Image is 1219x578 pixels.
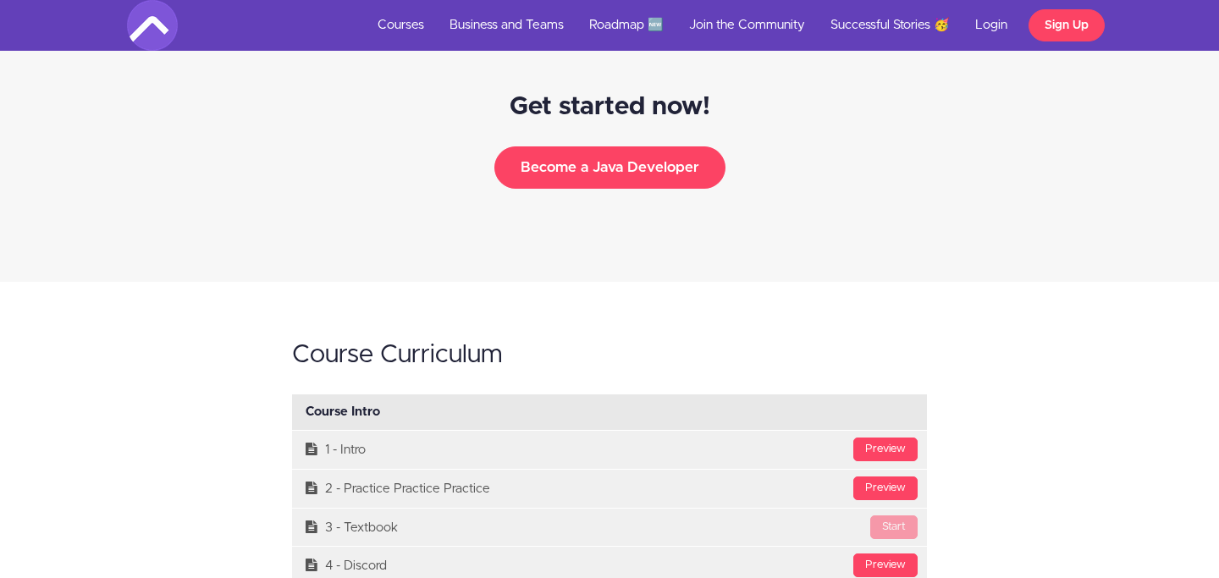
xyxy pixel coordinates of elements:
[292,394,927,430] div: Course Intro
[292,431,927,469] a: Preview1 - Intro
[1029,9,1105,41] a: Sign Up
[853,553,918,577] div: Preview
[853,476,918,500] div: Preview
[853,438,918,461] div: Preview
[292,470,927,508] a: Preview2 - Practice Practice Practice
[292,341,927,369] h2: Course Curriculum
[494,146,725,189] button: Become a Java Developer
[870,515,918,539] div: Start
[292,509,927,547] a: Start3 - Textbook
